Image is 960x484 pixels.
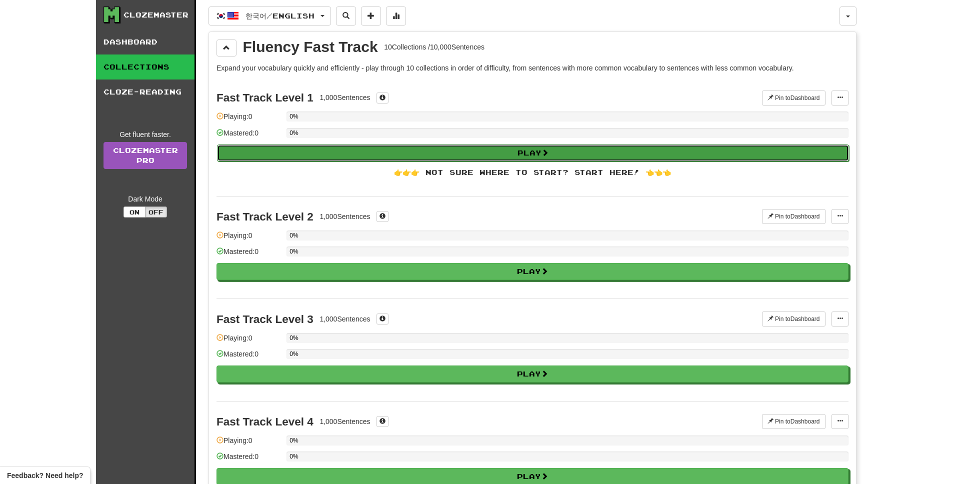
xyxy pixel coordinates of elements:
div: Dark Mode [103,194,187,204]
button: Play [216,263,848,280]
span: Open feedback widget [7,470,83,480]
div: Fast Track Level 1 [216,91,313,104]
p: Expand your vocabulary quickly and efficiently - play through 10 collections in order of difficul... [216,63,848,73]
div: Mastered: 0 [216,349,281,365]
button: Pin toDashboard [762,90,825,105]
button: Play [217,144,849,161]
button: Pin toDashboard [762,414,825,429]
div: 1,000 Sentences [319,416,370,426]
button: Off [145,206,167,217]
a: Collections [96,54,194,79]
div: Fast Track Level 2 [216,210,313,223]
div: Mastered: 0 [216,451,281,468]
button: Search sentences [336,6,356,25]
button: Add sentence to collection [361,6,381,25]
div: Playing: 0 [216,333,281,349]
button: Pin toDashboard [762,209,825,224]
button: On [123,206,145,217]
a: Cloze-Reading [96,79,194,104]
div: Fast Track Level 4 [216,415,313,428]
div: Playing: 0 [216,111,281,128]
a: ClozemasterPro [103,142,187,169]
button: Play [216,365,848,382]
div: 10 Collections / 10,000 Sentences [384,42,484,52]
div: 1,000 Sentences [319,314,370,324]
span: 한국어 / English [245,11,314,20]
a: Dashboard [96,29,194,54]
button: Pin toDashboard [762,311,825,326]
div: Fluency Fast Track [243,39,378,54]
div: 1,000 Sentences [319,92,370,102]
div: Mastered: 0 [216,128,281,144]
div: Playing: 0 [216,230,281,247]
div: Playing: 0 [216,435,281,452]
div: Clozemaster [123,10,188,20]
button: More stats [386,6,406,25]
div: Fast Track Level 3 [216,313,313,325]
button: 한국어/English [208,6,331,25]
div: 👉👉👉 Not sure where to start? Start here! 👈👈👈 [216,167,848,177]
div: Mastered: 0 [216,246,281,263]
div: Get fluent faster. [103,129,187,139]
div: 1,000 Sentences [319,211,370,221]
